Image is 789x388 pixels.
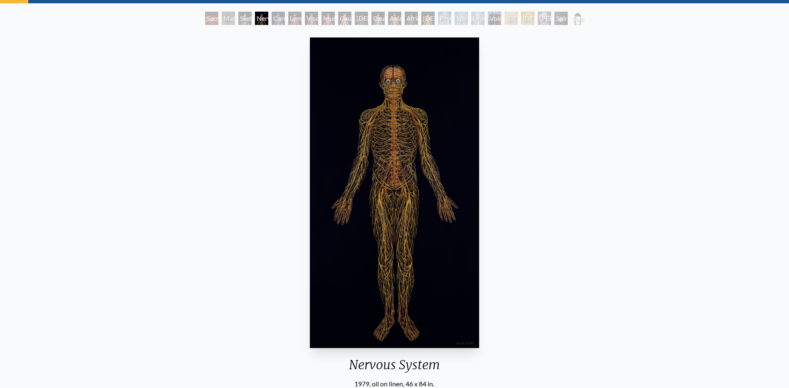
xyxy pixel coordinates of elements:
[272,12,285,25] div: Cardiovascular System
[471,12,485,25] div: Universal Mind Lattice
[307,357,482,379] div: Nervous System
[322,12,335,25] div: Muscle System
[305,12,318,25] div: Viscera
[255,12,268,25] div: Nervous System
[205,12,218,25] div: Sacred Mirrors Room, [GEOGRAPHIC_DATA]
[521,12,534,25] div: [DEMOGRAPHIC_DATA]
[338,12,351,25] div: Caucasian Woman
[571,12,584,25] div: Sacred Mirrors Frame
[554,12,568,25] div: Spiritual World
[388,12,401,25] div: Asian Man
[355,12,368,25] div: [DEMOGRAPHIC_DATA] Woman
[371,12,385,25] div: Caucasian Man
[421,12,435,25] div: [DEMOGRAPHIC_DATA] Woman
[488,12,501,25] div: Void Clear Light
[505,12,518,25] div: [DEMOGRAPHIC_DATA]
[538,12,551,25] div: [PERSON_NAME]
[222,12,235,25] div: Material World
[310,37,479,348] img: 3-Nervous-System-1979-Alex-Grey-watermarked.jpg
[238,12,252,25] div: Skeletal System
[455,12,468,25] div: Spiritual Energy System
[288,12,302,25] div: Lymphatic System
[405,12,418,25] div: African Man
[438,12,451,25] div: Psychic Energy System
